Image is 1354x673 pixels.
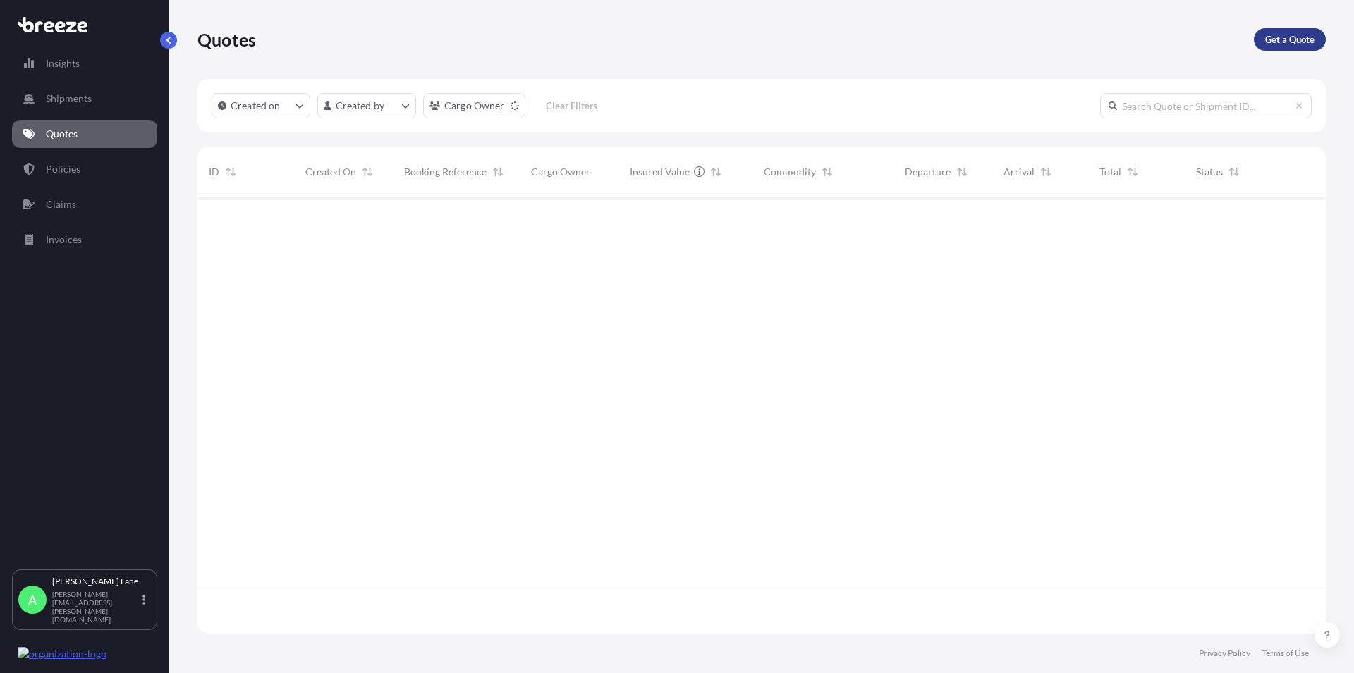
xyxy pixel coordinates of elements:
p: Created on [231,99,281,113]
a: Invoices [12,226,157,254]
button: Sort [359,163,376,180]
span: Arrival [1004,165,1035,179]
p: Quotes [197,28,256,51]
p: [PERSON_NAME][EMAIL_ADDRESS][PERSON_NAME][DOMAIN_NAME] [52,590,140,624]
button: Sort [222,163,239,180]
button: Sort [1124,163,1141,180]
a: Policies [12,155,157,183]
p: Claims [46,197,76,211]
button: Sort [1037,163,1054,180]
button: Sort [707,163,724,180]
button: Sort [489,163,506,180]
p: Quotes [46,127,78,141]
a: Terms of Use [1262,648,1309,659]
p: Shipments [46,92,92,106]
p: Insights [46,56,80,70]
input: Search Quote or Shipment ID... [1100,93,1312,118]
button: createdOn Filter options [212,93,310,118]
span: Commodity [764,165,816,179]
p: Clear Filters [546,99,597,113]
button: Sort [1226,163,1243,180]
span: Insured Value [630,165,690,179]
button: Clear Filters [532,94,611,117]
p: Cargo Owner [444,99,505,113]
a: Privacy Policy [1199,648,1250,659]
a: Get a Quote [1254,28,1326,51]
button: Sort [953,163,970,180]
a: Quotes [12,120,157,148]
span: ID [209,165,219,179]
button: Sort [819,163,836,180]
button: cargoOwner Filter options [423,93,525,118]
span: Total [1099,165,1121,179]
span: Status [1196,165,1223,179]
button: createdBy Filter options [317,93,416,118]
p: Invoices [46,233,82,247]
a: Shipments [12,85,157,113]
span: Booking Reference [404,165,487,179]
a: Insights [12,49,157,78]
span: Cargo Owner [531,165,590,179]
p: [PERSON_NAME] Lane [52,576,140,587]
span: Departure [905,165,951,179]
p: Get a Quote [1265,32,1315,47]
span: Created On [305,165,356,179]
a: Claims [12,190,157,218]
p: Created by [336,99,385,113]
span: A [28,593,37,607]
img: organization-logo [18,647,106,661]
p: Policies [46,162,80,176]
